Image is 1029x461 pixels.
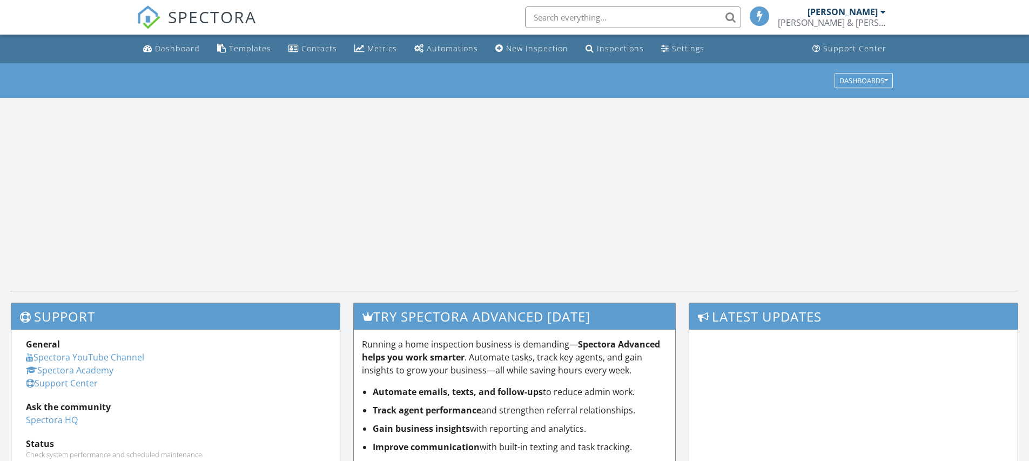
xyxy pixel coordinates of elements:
a: Spectora YouTube Channel [26,351,144,363]
a: Settings [657,39,709,59]
a: Dashboard [139,39,204,59]
li: and strengthen referral relationships. [373,404,668,417]
div: New Inspection [506,43,568,54]
a: Support Center [808,39,891,59]
img: The Best Home Inspection Software - Spectora [137,5,160,29]
a: Support Center [26,377,98,389]
input: Search everything... [525,6,741,28]
a: Metrics [350,39,401,59]
div: Contacts [301,43,337,54]
a: Contacts [284,39,341,59]
div: Smith & Smith Home Inspections [778,17,886,28]
strong: General [26,338,60,350]
div: Templates [229,43,271,54]
strong: Spectora Advanced helps you work smarter [362,338,660,363]
li: with built-in texting and task tracking. [373,440,668,453]
a: New Inspection [491,39,573,59]
div: Dashboards [839,77,888,84]
p: Running a home inspection business is demanding— . Automate tasks, track key agents, and gain ins... [362,338,668,377]
strong: Automate emails, texts, and follow-ups [373,386,543,398]
h3: Latest Updates [689,303,1018,330]
div: Automations [427,43,478,54]
span: SPECTORA [168,5,257,28]
div: Status [26,437,325,450]
strong: Track agent performance [373,404,481,416]
strong: Gain business insights [373,423,470,435]
h3: Try spectora advanced [DATE] [354,303,676,330]
div: Check system performance and scheduled maintenance. [26,450,325,459]
strong: Improve communication [373,441,480,453]
div: Dashboard [155,43,200,54]
li: to reduce admin work. [373,385,668,398]
button: Dashboards [835,73,893,88]
a: Spectora HQ [26,414,78,426]
a: Inspections [581,39,648,59]
div: Inspections [597,43,644,54]
a: Automations (Basic) [410,39,482,59]
div: [PERSON_NAME] [808,6,878,17]
h3: Support [11,303,340,330]
a: SPECTORA [137,15,257,37]
div: Ask the community [26,400,325,413]
li: with reporting and analytics. [373,422,668,435]
div: Metrics [367,43,397,54]
div: Settings [672,43,704,54]
a: Spectora Academy [26,364,113,376]
div: Support Center [823,43,886,54]
a: Templates [213,39,275,59]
